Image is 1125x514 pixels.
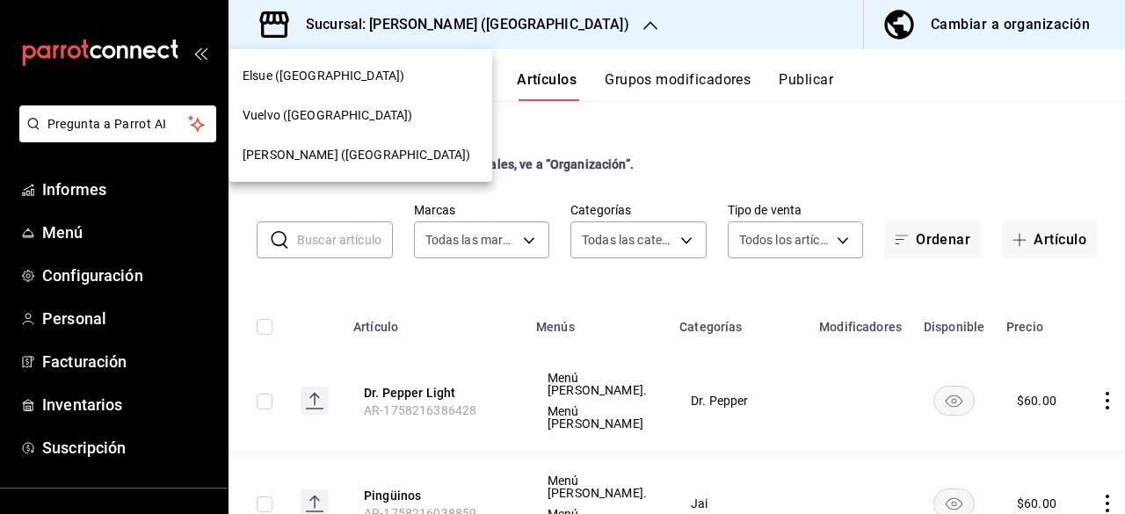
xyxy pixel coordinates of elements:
font: Elsue ([GEOGRAPHIC_DATA]) [243,69,404,83]
div: Vuelvo ([GEOGRAPHIC_DATA]) [229,96,492,135]
font: Vuelvo ([GEOGRAPHIC_DATA]) [243,108,412,122]
div: [PERSON_NAME] ([GEOGRAPHIC_DATA]) [229,135,492,175]
font: [PERSON_NAME] ([GEOGRAPHIC_DATA]) [243,148,470,162]
div: Elsue ([GEOGRAPHIC_DATA]) [229,56,492,96]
